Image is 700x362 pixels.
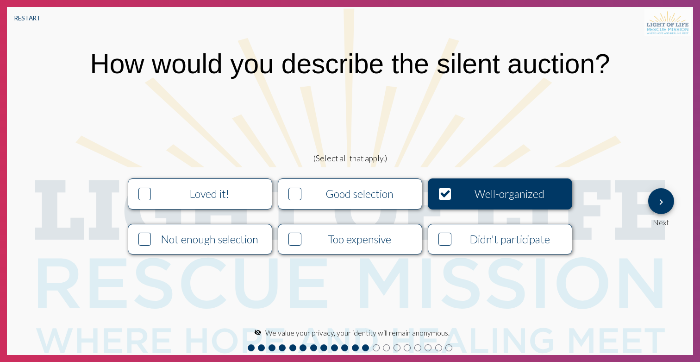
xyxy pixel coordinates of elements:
div: Too expensive [304,233,414,246]
div: Not enough selection [154,233,264,246]
button: Loved it! [128,178,272,209]
img: S3sv4husPy3OnmXPJJZdccskll1xyySWXXHLJ5UnyHy6BOXz+iFDiAAAAAElFTkSuQmCC [644,9,691,36]
button: Didn't participate [428,224,572,254]
mat-icon: Next Question [656,197,667,208]
button: RESTART [7,7,48,29]
button: Too expensive [278,224,422,254]
button: Well-organized [428,178,572,209]
span: We value your privacy, your identity will remain anonymous. [265,329,450,337]
div: Good selection [304,187,414,200]
button: Next Question [648,188,674,214]
mat-icon: visibility_off [254,329,262,336]
div: Didn't participate [454,233,564,246]
button: Not enough selection [128,224,272,254]
button: Good selection [278,178,422,209]
div: How would you describe the silent auction? [90,48,610,79]
div: Well-organized [454,187,564,200]
div: Next [648,214,674,227]
div: (Select all that apply.) [56,153,644,163]
div: Loved it! [154,187,264,200]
